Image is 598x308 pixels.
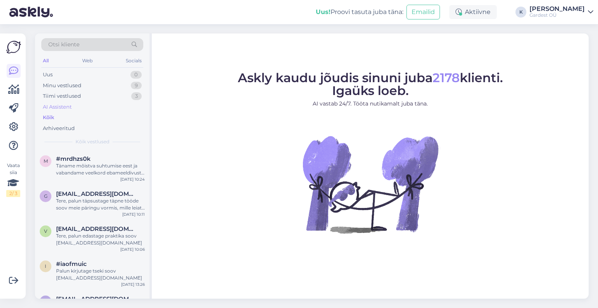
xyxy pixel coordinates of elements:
div: Minu vestlused [43,82,81,90]
span: Otsi kliente [48,40,79,49]
div: Tere, palun edastage praktika soov [EMAIL_ADDRESS][DOMAIN_NAME] [56,232,145,246]
span: #mrdhzs0k [56,155,91,162]
div: Proovi tasuta juba täna: [316,7,403,17]
span: i [45,263,46,269]
span: V [44,228,47,234]
div: K [515,7,526,18]
div: [DATE] 10:11 [122,211,145,217]
div: Tere, palun täpsustage täpne tööde soov meie päringu vormis, mille leiate siit: [URL][DOMAIN_NAME] [56,197,145,211]
div: All [41,56,50,66]
div: [PERSON_NAME] [529,6,585,12]
div: Uus [43,71,53,79]
div: [DATE] 13:26 [121,282,145,287]
span: m [44,158,48,164]
div: Aktiivne [449,5,497,19]
b: Uus! [316,8,331,16]
span: grethereedi03@gmail.com [56,190,137,197]
span: Kadrimannik@hotmail.com [56,296,137,303]
div: Kõik [43,114,54,121]
div: AI Assistent [43,103,72,111]
span: g [44,193,47,199]
span: Kõik vestlused [76,138,109,145]
span: #iaofmuic [56,260,87,268]
span: Askly kaudu jõudis sinuni juba klienti. Igaüks loeb. [238,70,503,98]
span: K [44,298,47,304]
a: [PERSON_NAME]Gardest OÜ [529,6,593,18]
img: Askly Logo [6,40,21,55]
div: 0 [130,71,142,79]
button: Emailid [406,5,440,19]
div: 9 [131,82,142,90]
span: 2178 [433,70,460,85]
div: Vaata siia [6,162,20,197]
div: Socials [124,56,143,66]
div: [DATE] 10:24 [120,176,145,182]
div: Tiimi vestlused [43,92,81,100]
p: AI vastab 24/7. Tööta nutikamalt juba täna. [238,100,503,108]
div: 3 [131,92,142,100]
div: Web [81,56,94,66]
div: Arhiveeritud [43,125,75,132]
div: Gardest OÜ [529,12,585,18]
div: Palun kirjutage tseki soov [EMAIL_ADDRESS][DOMAIN_NAME] [56,268,145,282]
div: 2 / 3 [6,190,20,197]
div: [DATE] 10:06 [120,246,145,252]
div: Täname mõistva suhtumise eest ja vabandame veelkord ebameeldivuste pärast. [56,162,145,176]
span: Veronikadadasheva91@gmail.com [56,225,137,232]
img: No Chat active [300,114,440,254]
